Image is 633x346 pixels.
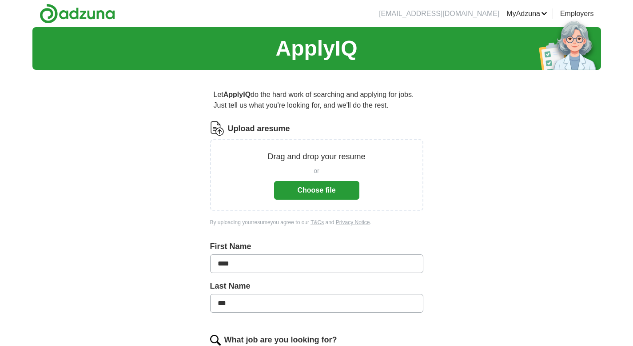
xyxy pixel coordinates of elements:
[275,32,357,64] h1: ApplyIQ
[210,241,423,253] label: First Name
[228,123,290,135] label: Upload a resume
[210,335,221,346] img: search.png
[274,181,359,200] button: Choose file
[210,86,423,114] p: Let do the hard work of searching and applying for jobs. Just tell us what you're looking for, an...
[210,218,423,226] div: By uploading your resume you agree to our and .
[336,219,370,225] a: Privacy Notice
[379,8,499,19] li: [EMAIL_ADDRESS][DOMAIN_NAME]
[210,121,224,136] img: CV Icon
[506,8,547,19] a: MyAdzuna
[40,4,115,24] img: Adzuna logo
[224,334,337,346] label: What job are you looking for?
[311,219,324,225] a: T&Cs
[223,91,251,98] strong: ApplyIQ
[267,151,365,163] p: Drag and drop your resume
[314,166,319,176] span: or
[560,8,594,19] a: Employers
[210,280,423,292] label: Last Name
